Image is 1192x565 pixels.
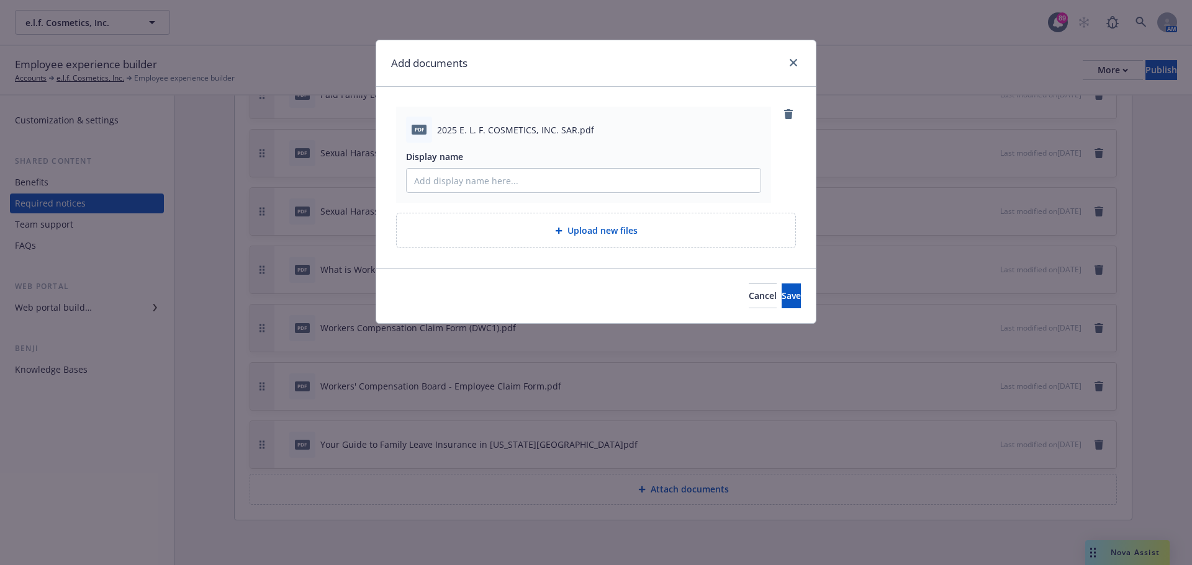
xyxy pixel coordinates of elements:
a: close [786,55,801,70]
span: Cancel [749,290,777,301]
input: Add display name here... [407,169,761,192]
span: pdf [412,125,427,134]
span: Save [782,290,801,301]
span: Upload new files [567,224,638,237]
button: Save [782,283,801,308]
span: 2025 E. L. F. COSMETICS, INC. SAR.pdf [437,123,594,136]
span: Display name [406,151,463,162]
div: Upload new files [396,213,796,248]
button: Cancel [749,283,777,308]
h1: Add documents [391,55,467,71]
a: remove [781,107,796,122]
